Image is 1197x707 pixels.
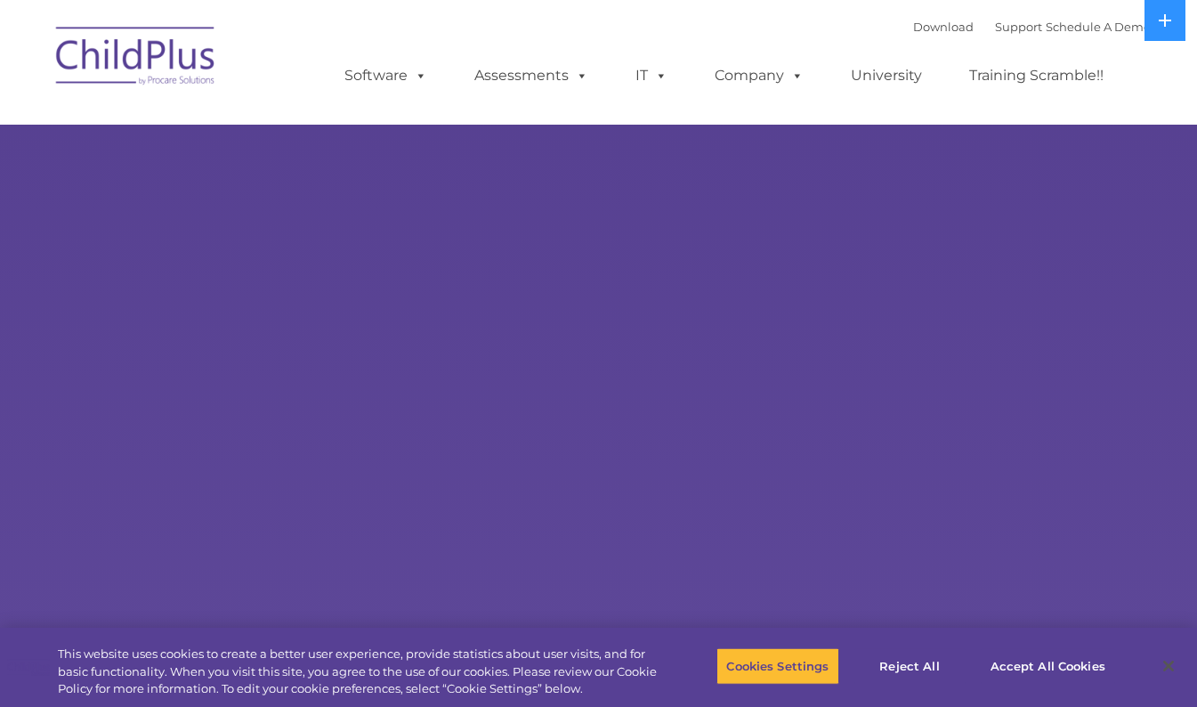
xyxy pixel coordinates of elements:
[833,58,940,93] a: University
[457,58,606,93] a: Assessments
[58,646,659,698] div: This website uses cookies to create a better user experience, provide statistics about user visit...
[913,20,974,34] a: Download
[47,14,225,103] img: ChildPlus by Procare Solutions
[327,58,445,93] a: Software
[981,647,1115,685] button: Accept All Cookies
[697,58,821,93] a: Company
[995,20,1042,34] a: Support
[1149,646,1188,686] button: Close
[854,647,966,685] button: Reject All
[716,647,838,685] button: Cookies Settings
[913,20,1151,34] font: |
[1046,20,1151,34] a: Schedule A Demo
[618,58,685,93] a: IT
[951,58,1121,93] a: Training Scramble!!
